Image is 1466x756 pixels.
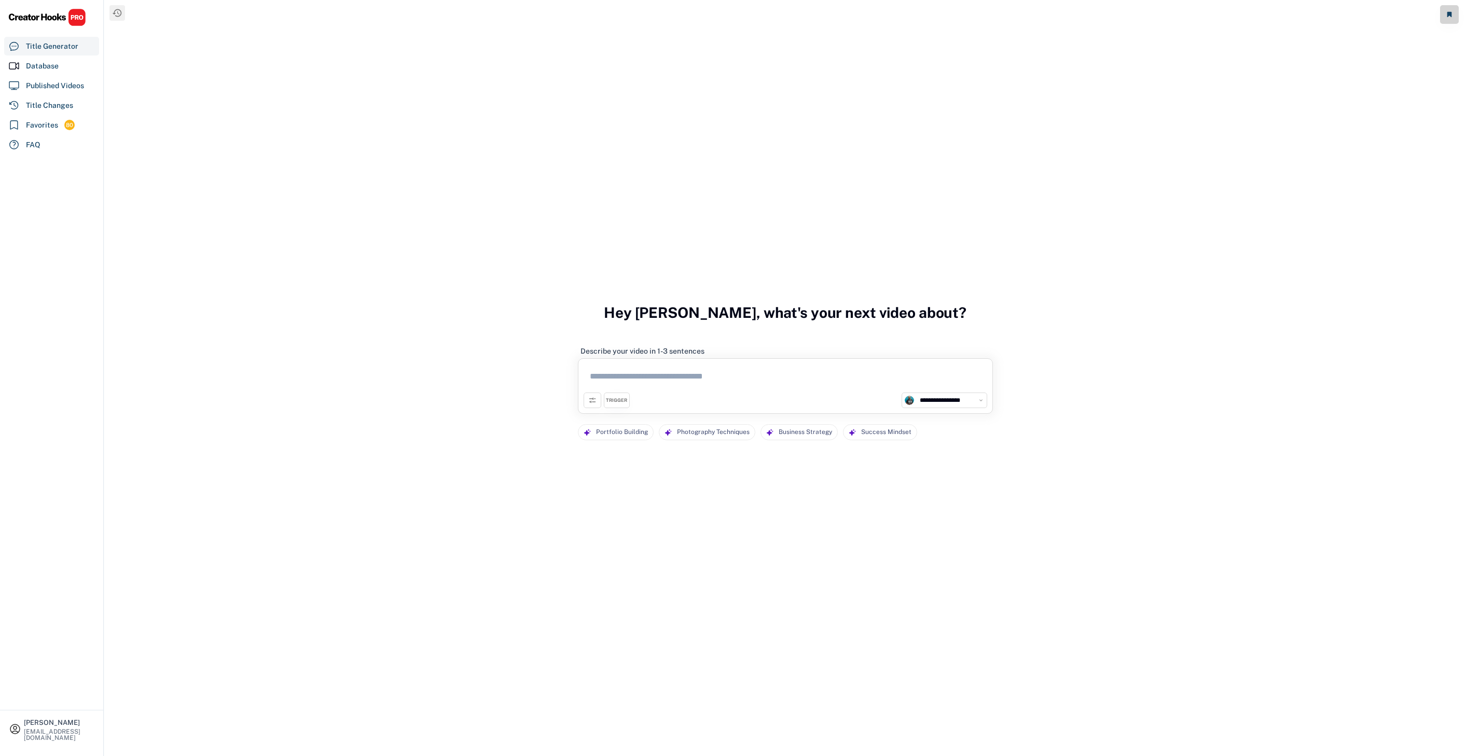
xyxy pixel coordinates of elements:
[779,425,832,440] div: Business Strategy
[596,425,648,440] div: Portfolio Building
[677,425,750,440] div: Photography Techniques
[580,346,704,356] div: Describe your video in 1-3 sentences
[606,397,627,404] div: TRIGGER
[26,41,78,52] div: Title Generator
[26,61,59,72] div: Database
[26,100,73,111] div: Title Changes
[905,396,914,405] img: channels4_profile.jpg
[26,80,84,91] div: Published Videos
[861,425,911,440] div: Success Mindset
[604,293,966,332] h3: Hey [PERSON_NAME], what's your next video about?
[24,729,94,741] div: [EMAIL_ADDRESS][DOMAIN_NAME]
[8,8,86,26] img: CHPRO%20Logo.svg
[24,719,94,726] div: [PERSON_NAME]
[26,120,58,131] div: Favorites
[26,139,40,150] div: FAQ
[64,121,75,130] div: 80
